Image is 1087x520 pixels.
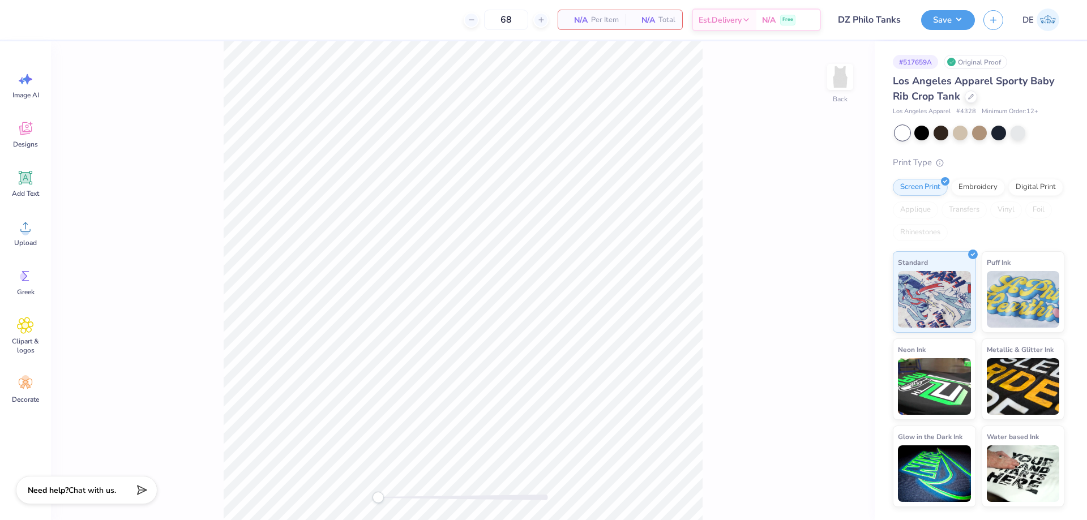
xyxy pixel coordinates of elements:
[898,343,926,355] span: Neon Ink
[951,179,1005,196] div: Embroidery
[893,224,948,241] div: Rhinestones
[982,107,1038,117] span: Minimum Order: 12 +
[898,256,928,268] span: Standard
[12,395,39,404] span: Decorate
[987,431,1039,442] span: Water based Ink
[14,238,37,247] span: Upload
[987,256,1011,268] span: Puff Ink
[942,201,987,218] div: Transfers
[893,201,938,218] div: Applique
[484,10,528,30] input: – –
[1022,14,1034,27] span: DE
[987,445,1060,502] img: Water based Ink
[833,94,848,104] div: Back
[69,485,116,496] span: Chat with us.
[658,14,675,26] span: Total
[893,55,938,69] div: # 517659A
[898,445,971,502] img: Glow in the Dark Ink
[7,337,44,355] span: Clipart & logos
[12,91,39,100] span: Image AI
[956,107,976,117] span: # 4328
[591,14,619,26] span: Per Item
[13,140,38,149] span: Designs
[829,8,913,31] input: Untitled Design
[1037,8,1059,31] img: Djian Evardoni
[898,271,971,328] img: Standard
[921,10,975,30] button: Save
[782,16,793,24] span: Free
[944,55,1007,69] div: Original Proof
[893,179,948,196] div: Screen Print
[1008,179,1063,196] div: Digital Print
[565,14,588,26] span: N/A
[12,189,39,198] span: Add Text
[28,485,69,496] strong: Need help?
[893,107,951,117] span: Los Angeles Apparel
[893,156,1064,169] div: Print Type
[829,66,851,88] img: Back
[987,271,1060,328] img: Puff Ink
[893,74,1054,103] span: Los Angeles Apparel Sporty Baby Rib Crop Tank
[1017,8,1064,31] a: DE
[898,431,962,442] span: Glow in the Dark Ink
[1025,201,1052,218] div: Foil
[17,287,35,296] span: Greek
[898,358,971,415] img: Neon Ink
[987,358,1060,415] img: Metallic & Glitter Ink
[762,14,776,26] span: N/A
[632,14,655,26] span: N/A
[373,492,384,503] div: Accessibility label
[699,14,742,26] span: Est. Delivery
[987,343,1054,355] span: Metallic & Glitter Ink
[990,201,1022,218] div: Vinyl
